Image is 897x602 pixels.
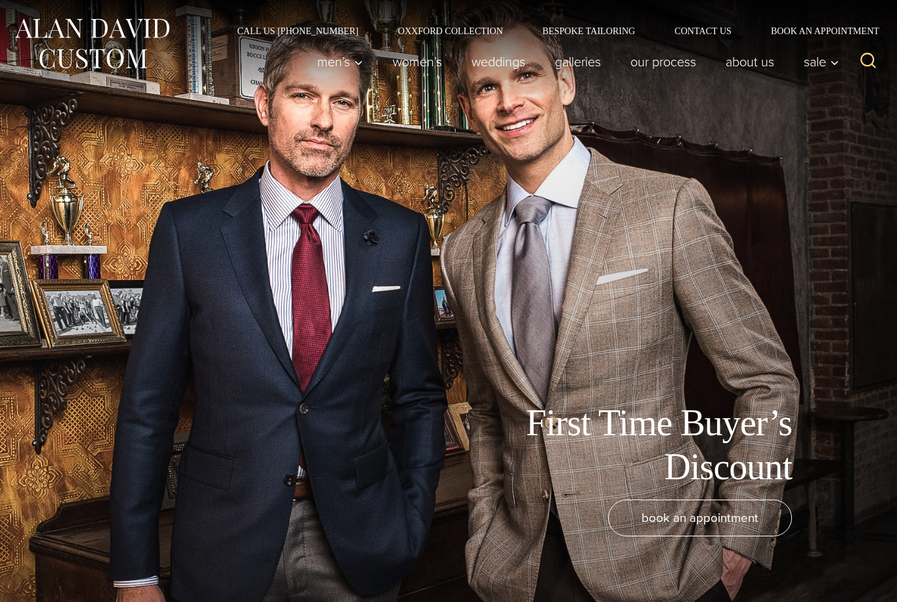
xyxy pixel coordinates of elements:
[378,49,457,75] a: Women’s
[217,26,378,35] a: Call Us [PHONE_NUMBER]
[804,55,839,68] span: Sale
[378,26,523,35] a: Oxxford Collection
[217,26,884,35] nav: Secondary Navigation
[303,49,846,75] nav: Primary Navigation
[457,49,540,75] a: weddings
[655,26,751,35] a: Contact Us
[642,508,758,527] span: book an appointment
[616,49,711,75] a: Our Process
[496,401,792,489] h1: First Time Buyer’s Discount
[317,55,363,68] span: Men’s
[523,26,655,35] a: Bespoke Tailoring
[608,500,792,536] a: book an appointment
[852,46,884,77] button: View Search Form
[540,49,616,75] a: Galleries
[711,49,789,75] a: About Us
[13,14,171,73] img: Alan David Custom
[751,26,884,35] a: Book an Appointment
